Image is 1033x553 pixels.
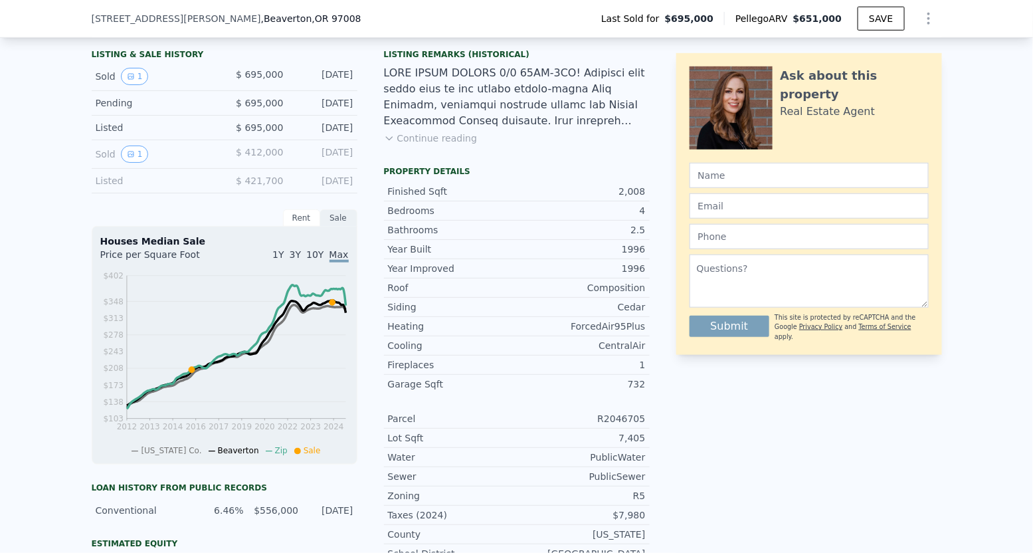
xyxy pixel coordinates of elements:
[261,12,361,25] span: , Beaverton
[236,147,283,158] span: $ 412,000
[388,204,517,217] div: Bedrooms
[690,224,929,249] input: Phone
[517,339,646,352] div: CentralAir
[517,358,646,372] div: 1
[690,316,770,337] button: Submit
[384,49,650,60] div: Listing Remarks (Historical)
[162,423,183,432] tspan: 2014
[103,381,124,390] tspan: $173
[306,249,324,260] span: 10Y
[272,249,284,260] span: 1Y
[324,423,344,432] tspan: 2024
[517,281,646,294] div: Composition
[231,423,252,432] tspan: 2019
[320,209,357,227] div: Sale
[517,489,646,502] div: R5
[799,323,842,330] a: Privacy Policy
[517,243,646,256] div: 1996
[294,146,353,163] div: [DATE]
[96,121,214,134] div: Listed
[517,185,646,198] div: 2,008
[388,451,517,464] div: Water
[96,96,214,110] div: Pending
[197,504,243,517] div: 6.46%
[690,163,929,188] input: Name
[517,262,646,275] div: 1996
[517,528,646,541] div: [US_STATE]
[209,423,229,432] tspan: 2017
[103,331,124,340] tspan: $278
[517,470,646,483] div: PublicSewer
[140,423,160,432] tspan: 2013
[300,423,321,432] tspan: 2023
[517,431,646,445] div: 7,405
[388,262,517,275] div: Year Improved
[294,121,353,134] div: [DATE]
[103,397,124,407] tspan: $138
[517,412,646,425] div: R2046705
[517,378,646,391] div: 732
[100,248,225,269] div: Price per Square Foot
[252,504,298,517] div: $556,000
[517,300,646,314] div: Cedar
[185,423,206,432] tspan: 2016
[92,12,261,25] span: [STREET_ADDRESS][PERSON_NAME]
[278,423,298,432] tspan: 2022
[690,193,929,219] input: Email
[388,243,517,256] div: Year Built
[915,5,942,32] button: Show Options
[103,364,124,374] tspan: $208
[294,174,353,187] div: [DATE]
[388,470,517,483] div: Sewer
[116,423,137,432] tspan: 2012
[96,68,214,85] div: Sold
[236,122,283,133] span: $ 695,000
[858,7,904,31] button: SAVE
[96,146,214,163] div: Sold
[96,504,189,517] div: Conventional
[141,446,201,455] span: [US_STATE] Co.
[859,323,911,330] a: Terms of Service
[735,12,793,25] span: Pellego ARV
[103,271,124,280] tspan: $402
[793,13,842,24] span: $651,000
[517,320,646,333] div: ForcedAir95Plus
[236,175,283,186] span: $ 421,700
[103,415,124,424] tspan: $103
[665,12,714,25] span: $695,000
[517,223,646,237] div: 2.5
[121,146,149,163] button: View historical data
[283,209,320,227] div: Rent
[388,528,517,541] div: County
[384,132,478,145] button: Continue reading
[100,235,349,248] div: Houses Median Sale
[329,249,349,263] span: Max
[388,320,517,333] div: Heating
[781,104,876,120] div: Real Estate Agent
[775,313,928,342] div: This site is protected by reCAPTCHA and the Google and apply.
[312,13,361,24] span: , OR 97008
[384,166,650,177] div: Property details
[92,483,357,493] div: Loan history from public records
[236,69,283,80] span: $ 695,000
[388,489,517,502] div: Zoning
[103,348,124,357] tspan: $243
[218,446,259,455] span: Beaverton
[388,508,517,522] div: Taxes (2024)
[517,204,646,217] div: 4
[388,378,517,391] div: Garage Sqft
[388,358,517,372] div: Fireplaces
[388,339,517,352] div: Cooling
[388,223,517,237] div: Bathrooms
[306,504,353,517] div: [DATE]
[103,314,124,323] tspan: $313
[781,66,929,104] div: Ask about this property
[517,508,646,522] div: $7,980
[121,68,149,85] button: View historical data
[388,431,517,445] div: Lot Sqft
[103,297,124,306] tspan: $348
[388,281,517,294] div: Roof
[388,300,517,314] div: Siding
[517,451,646,464] div: PublicWater
[254,423,275,432] tspan: 2020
